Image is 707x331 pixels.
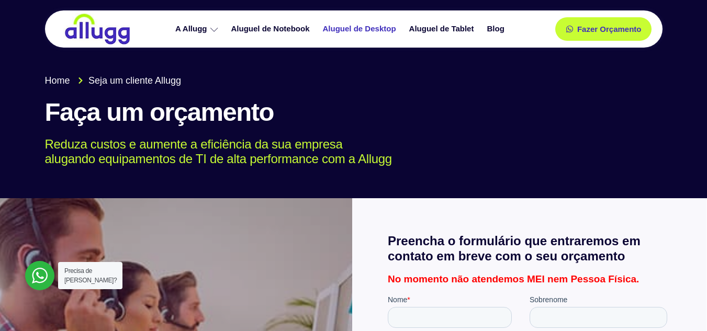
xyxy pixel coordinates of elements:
h2: Preencha o formulário que entraremos em contato em breve com o seu orçamento [388,234,671,264]
span: Número de telefone [142,44,206,52]
span: Cargo [142,87,162,95]
a: A Allugg [170,20,226,38]
a: Blog [481,20,512,38]
p: No momento não atendemos MEI nem Pessoa Física. [388,274,671,284]
span: Tipo de Empresa [142,130,197,138]
span: Home [45,74,70,88]
a: Aluguel de Desktop [318,20,404,38]
img: locação de TI é Allugg [63,13,131,45]
a: Aluguel de Notebook [226,20,318,38]
span: Tempo de Locação [142,173,204,181]
span: Sobrenome [142,1,179,9]
a: Aluguel de Tablet [404,20,482,38]
span: Precisa de [PERSON_NAME]? [64,267,117,284]
span: Fazer Orçamento [577,25,642,33]
h1: Faça um orçamento [45,98,663,127]
a: Fazer Orçamento [555,17,652,41]
p: Reduza custos e aumente a eficiência da sua empresa alugando equipamentos de TI de alta performan... [45,137,647,167]
span: Seja um cliente Allugg [86,74,181,88]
